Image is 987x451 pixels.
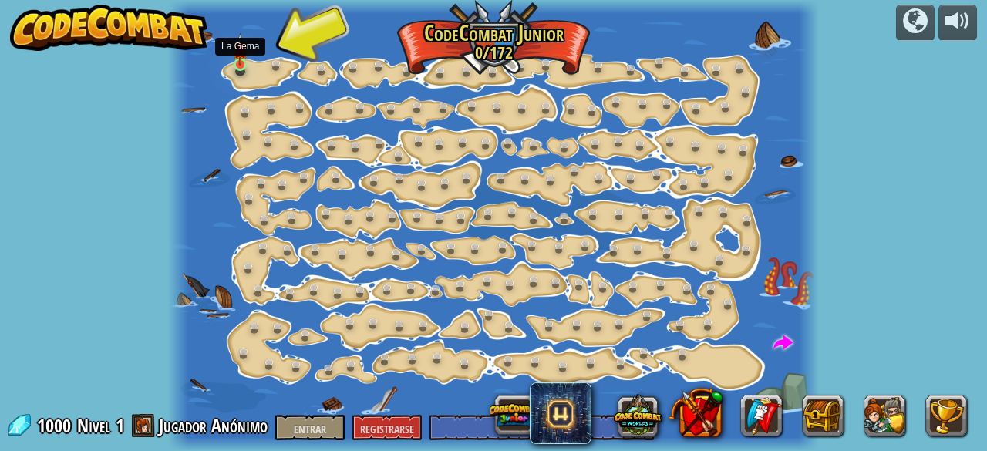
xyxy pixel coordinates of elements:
[275,415,345,440] button: Entrar
[37,413,71,438] font: 1000
[233,33,247,66] img: level-banner-unstarted.png
[352,415,422,440] button: Registrarse
[938,5,977,41] button: Ajustar volumen
[77,413,110,438] font: Nivel
[294,422,326,436] font: Entrar
[116,413,124,438] font: 1
[896,5,935,41] button: Campañas
[10,5,207,51] img: CodeCombat - Aprende a codificar jugando un juego
[360,422,414,436] font: Registrarse
[159,413,268,438] font: Jugador Anónimo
